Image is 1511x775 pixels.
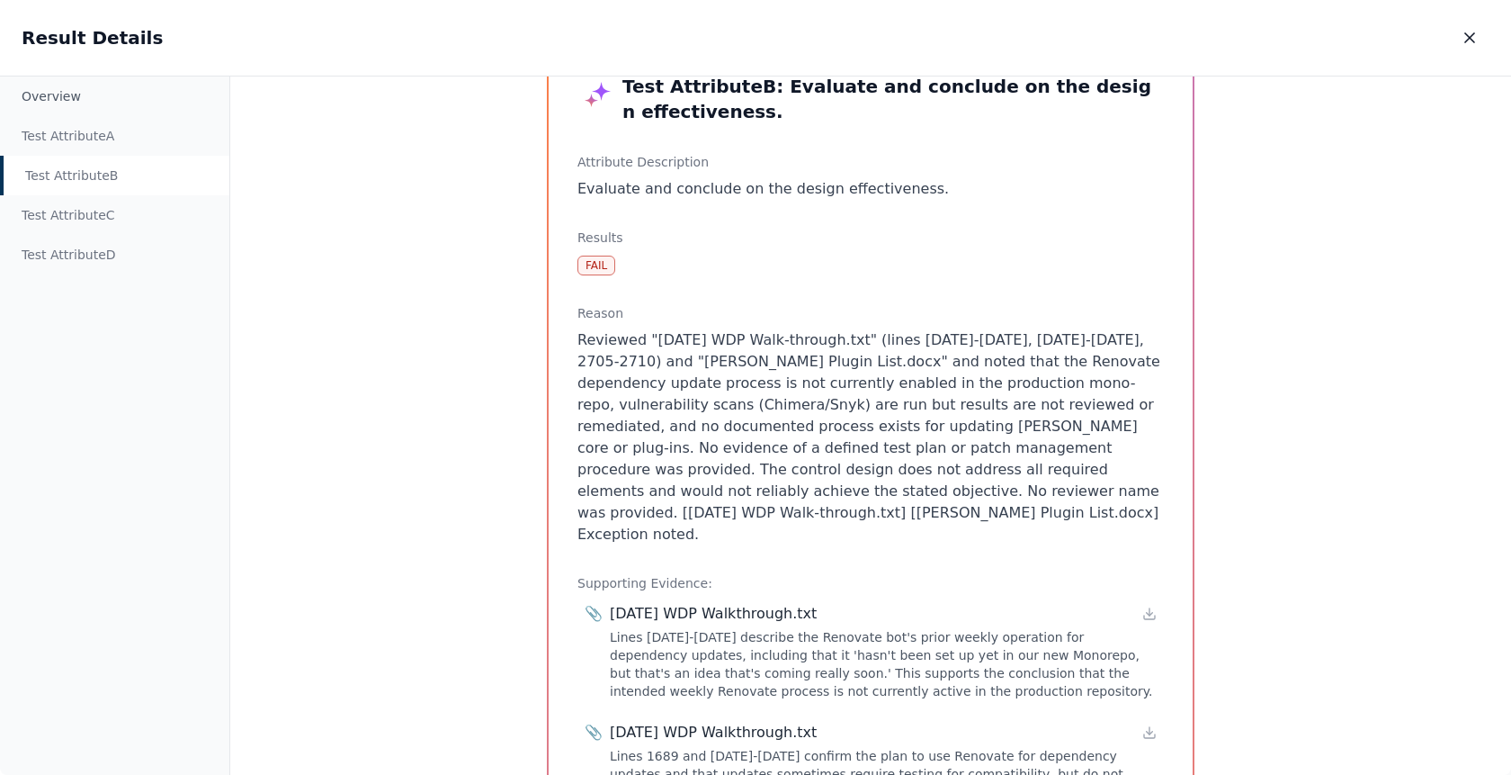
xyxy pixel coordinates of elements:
div: Fail [577,256,615,275]
h3: Results [577,229,1164,247]
span: 📎 [585,603,603,625]
h3: Attribute Description [577,153,1164,171]
h3: Reason [577,304,1164,322]
h3: Test Attribute B : Evaluate and conclude on the design effectiveness. [577,74,1164,124]
span: 📎 [585,722,603,743]
h2: Result Details [22,25,163,50]
h3: Supporting Evidence: [577,574,1164,592]
div: [DATE] WDP Walkthrough.txt [610,722,817,743]
a: Download file [1142,725,1157,740]
div: [DATE] WDP Walkthrough.txt [610,603,817,625]
p: Reviewed "[DATE] WDP Walk-through.txt" (lines [DATE]-[DATE], [DATE]-[DATE], 2705-2710) and "[PERS... [577,329,1164,545]
a: Download file [1142,607,1157,621]
p: Evaluate and conclude on the design effectiveness. [577,178,1164,200]
div: Lines [DATE]-[DATE] describe the Renovate bot's prior weekly operation for dependency updates, in... [610,628,1157,700]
